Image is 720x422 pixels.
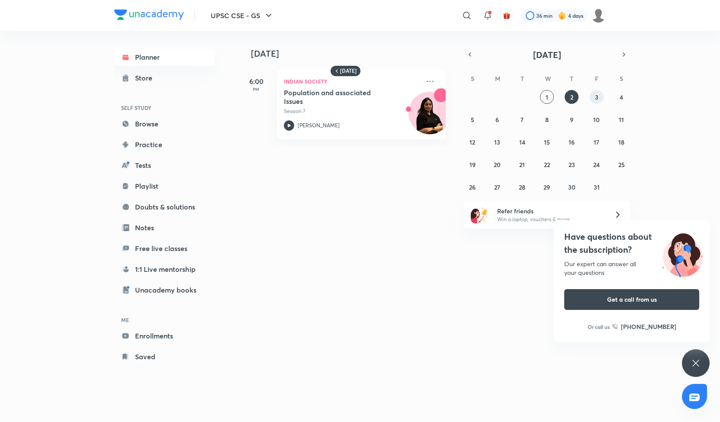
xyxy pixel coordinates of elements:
[114,10,184,20] img: Company Logo
[114,157,215,174] a: Tests
[620,93,623,101] abbr: October 4, 2025
[466,135,479,149] button: October 12, 2025
[593,161,600,169] abbr: October 24, 2025
[466,158,479,171] button: October 19, 2025
[521,74,524,83] abbr: Tuesday
[494,161,501,169] abbr: October 20, 2025
[476,48,618,61] button: [DATE]
[469,138,475,146] abbr: October 12, 2025
[490,158,504,171] button: October 20, 2025
[614,113,628,126] button: October 11, 2025
[565,135,579,149] button: October 16, 2025
[114,327,215,345] a: Enrollments
[590,180,604,194] button: October 31, 2025
[114,69,215,87] a: Store
[570,74,573,83] abbr: Thursday
[114,312,215,327] h6: ME
[114,219,215,236] a: Notes
[594,183,600,191] abbr: October 31, 2025
[114,10,184,22] a: Company Logo
[490,135,504,149] button: October 13, 2025
[614,90,628,104] button: October 4, 2025
[490,113,504,126] button: October 6, 2025
[588,323,610,331] p: Or call us
[590,113,604,126] button: October 10, 2025
[540,180,554,194] button: October 29, 2025
[114,100,215,115] h6: SELF STUDY
[595,74,598,83] abbr: Friday
[543,183,550,191] abbr: October 29, 2025
[494,138,500,146] abbr: October 13, 2025
[540,113,554,126] button: October 8, 2025
[519,183,525,191] abbr: October 28, 2025
[515,158,529,171] button: October 21, 2025
[114,48,215,66] a: Planner
[114,348,215,365] a: Saved
[540,90,554,104] button: October 1, 2025
[618,161,625,169] abbr: October 25, 2025
[614,158,628,171] button: October 25, 2025
[540,158,554,171] button: October 22, 2025
[540,135,554,149] button: October 15, 2025
[515,113,529,126] button: October 7, 2025
[655,230,710,277] img: ttu_illustration_new.svg
[544,138,550,146] abbr: October 15, 2025
[590,90,604,104] button: October 3, 2025
[546,93,548,101] abbr: October 1, 2025
[619,116,624,124] abbr: October 11, 2025
[565,113,579,126] button: October 9, 2025
[251,48,454,59] h4: [DATE]
[490,180,504,194] button: October 27, 2025
[284,107,420,115] p: Session 7
[620,74,623,83] abbr: Saturday
[564,289,699,310] button: Get a call from us
[114,281,215,299] a: Unacademy books
[340,68,357,74] h6: [DATE]
[564,230,699,256] h4: Have questions about the subscription?
[239,76,273,87] h5: 6:00
[515,135,529,149] button: October 14, 2025
[114,261,215,278] a: 1:1 Live mentorship
[466,113,479,126] button: October 5, 2025
[593,116,600,124] abbr: October 10, 2025
[590,158,604,171] button: October 24, 2025
[594,138,599,146] abbr: October 17, 2025
[545,74,551,83] abbr: Wednesday
[497,206,604,216] h6: Refer friends
[515,180,529,194] button: October 28, 2025
[471,206,488,223] img: referral
[114,115,215,132] a: Browse
[565,158,579,171] button: October 23, 2025
[558,11,566,20] img: streak
[569,161,575,169] abbr: October 23, 2025
[621,322,676,331] h6: [PHONE_NUMBER]
[135,73,157,83] div: Store
[591,8,606,23] img: Diveesha Deevela
[206,7,279,24] button: UPSC CSE - GS
[469,183,476,191] abbr: October 26, 2025
[544,161,550,169] abbr: October 22, 2025
[495,116,499,124] abbr: October 6, 2025
[114,177,215,195] a: Playlist
[497,216,604,223] p: Win a laptop, vouchers & more
[500,9,514,23] button: avatar
[570,116,573,124] abbr: October 9, 2025
[565,90,579,104] button: October 2, 2025
[570,93,573,101] abbr: October 2, 2025
[519,161,525,169] abbr: October 21, 2025
[595,93,598,101] abbr: October 3, 2025
[284,88,392,106] h5: Population and associated Issues
[466,180,479,194] button: October 26, 2025
[471,74,474,83] abbr: Sunday
[298,122,340,129] p: [PERSON_NAME]
[409,97,450,138] img: Avatar
[284,76,420,87] p: Indian Society
[469,161,476,169] abbr: October 19, 2025
[533,49,561,61] span: [DATE]
[618,138,624,146] abbr: October 18, 2025
[614,135,628,149] button: October 18, 2025
[503,12,511,19] img: avatar
[495,74,500,83] abbr: Monday
[114,136,215,153] a: Practice
[545,116,549,124] abbr: October 8, 2025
